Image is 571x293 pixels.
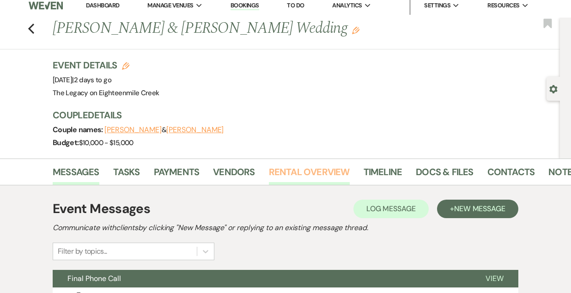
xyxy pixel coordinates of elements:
[58,246,107,257] div: Filter by topics...
[86,1,119,9] a: Dashboard
[53,199,150,219] h1: Event Messages
[113,165,140,185] a: Tasks
[166,126,224,134] button: [PERSON_NAME]
[287,1,304,9] a: To Do
[53,75,111,85] span: [DATE]
[154,165,200,185] a: Payments
[487,165,535,185] a: Contacts
[213,165,255,185] a: Vendors
[53,18,455,40] h1: [PERSON_NAME] & [PERSON_NAME] Wedding
[53,165,99,185] a: Messages
[104,126,162,134] button: [PERSON_NAME]
[53,59,159,72] h3: Event Details
[332,1,362,10] span: Analytics
[53,125,104,134] span: Couple names:
[147,1,193,10] span: Manage Venues
[74,75,111,85] span: 2 days to go
[72,75,111,85] span: |
[231,1,259,10] a: Bookings
[437,200,518,218] button: +New Message
[487,1,519,10] span: Resources
[471,270,518,287] button: View
[424,1,450,10] span: Settings
[454,204,505,214] span: New Message
[53,138,79,147] span: Budget:
[53,270,471,287] button: Final Phone Call
[53,88,159,98] span: The Legacy on Eighteenmile Creek
[352,26,359,34] button: Edit
[366,204,416,214] span: Log Message
[53,109,551,122] h3: Couple Details
[269,165,350,185] a: Rental Overview
[549,84,558,93] button: Open lead details
[53,222,518,233] h2: Communicate with clients by clicking "New Message" or replying to an existing message thread.
[67,274,121,283] span: Final Phone Call
[79,138,134,147] span: $10,000 - $15,000
[486,274,504,283] span: View
[416,165,473,185] a: Docs & Files
[104,125,224,134] span: &
[353,200,429,218] button: Log Message
[364,165,402,185] a: Timeline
